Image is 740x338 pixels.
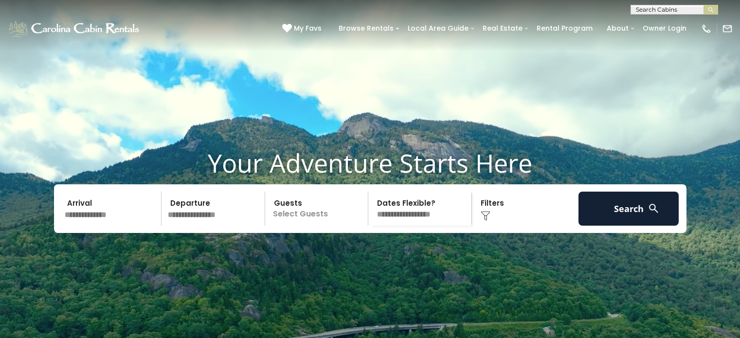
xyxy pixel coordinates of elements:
a: About [602,21,633,36]
a: Rental Program [532,21,597,36]
span: My Favs [294,23,322,34]
a: Real Estate [478,21,527,36]
img: White-1-1-2.png [7,19,142,38]
a: Owner Login [638,21,691,36]
img: search-regular-white.png [648,202,660,214]
h1: Your Adventure Starts Here [7,148,733,178]
p: Select Guests [268,192,368,226]
img: mail-regular-white.png [722,23,733,34]
a: My Favs [282,23,324,34]
button: Search [578,192,679,226]
a: Browse Rentals [334,21,398,36]
a: Local Area Guide [403,21,473,36]
img: phone-regular-white.png [701,23,712,34]
img: filter--v1.png [481,211,490,221]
